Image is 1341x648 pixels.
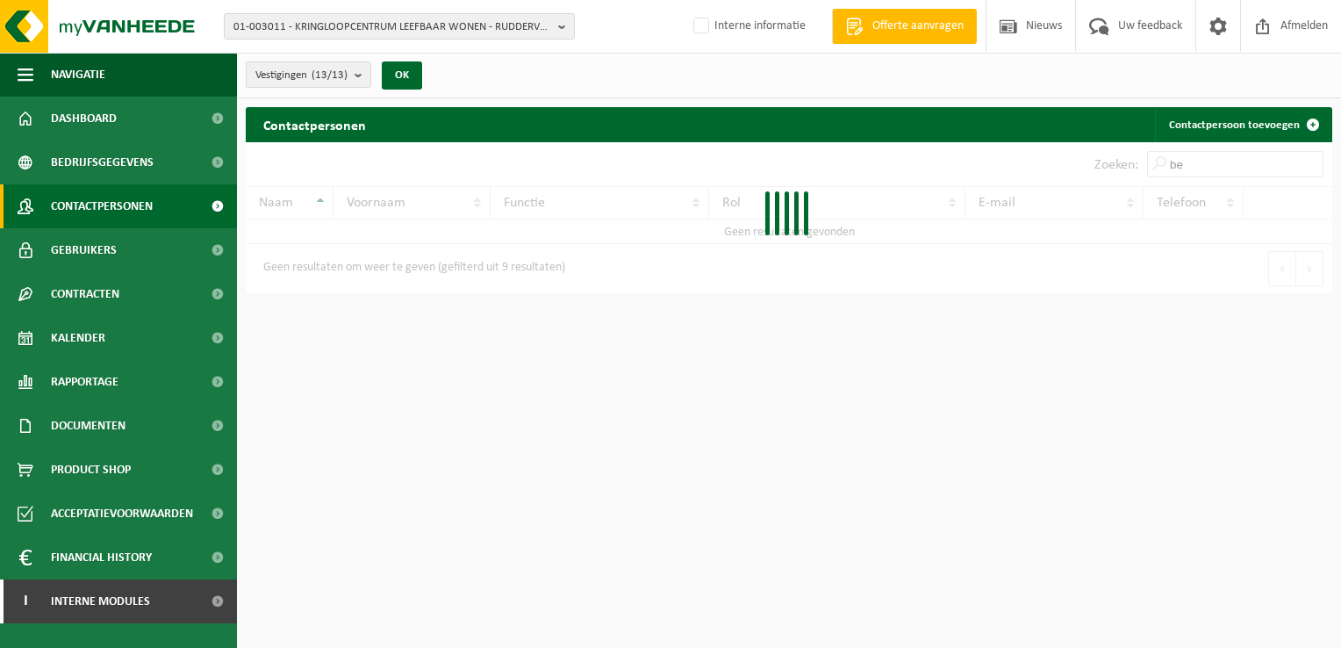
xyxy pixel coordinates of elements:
button: 01-003011 - KRINGLOOPCENTRUM LEEFBAAR WONEN - RUDDERVOORDE [224,13,575,40]
count: (13/13) [312,69,348,81]
span: I [18,580,33,623]
span: Dashboard [51,97,117,140]
a: Offerte aanvragen [832,9,977,44]
span: Acceptatievoorwaarden [51,492,193,536]
span: Vestigingen [255,62,348,89]
h2: Contactpersonen [246,107,384,141]
span: Contactpersonen [51,184,153,228]
span: Product Shop [51,448,131,492]
span: Bedrijfsgegevens [51,140,154,184]
button: Vestigingen(13/13) [246,61,371,88]
span: Kalender [51,316,105,360]
span: Navigatie [51,53,105,97]
span: Contracten [51,272,119,316]
span: Interne modules [51,580,150,623]
span: Offerte aanvragen [868,18,968,35]
label: Interne informatie [690,13,806,40]
button: OK [382,61,422,90]
span: Gebruikers [51,228,117,272]
span: 01-003011 - KRINGLOOPCENTRUM LEEFBAAR WONEN - RUDDERVOORDE [233,14,551,40]
span: Rapportage [51,360,118,404]
a: Contactpersoon toevoegen [1155,107,1330,142]
span: Documenten [51,404,125,448]
span: Financial History [51,536,152,580]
